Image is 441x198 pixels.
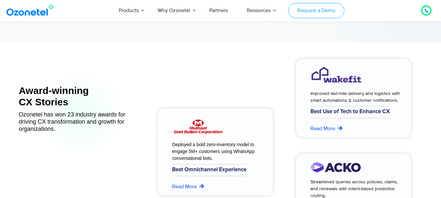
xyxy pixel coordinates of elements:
[19,111,142,132] div: Ozonetel has won 23 industry awards for driving CX transformation and growth for organizations.
[288,3,344,18] a: Request a Demo
[310,106,390,118] h6: Best Use of Tech to Enhance CX
[310,125,343,132] a: Read More
[19,85,142,108] div: Award-winning CX Stories
[310,90,403,104] div: Improved last-mile delivery and logistics with smart automations & customer notifications.
[172,141,260,162] div: Deployed a bold zero-inventory model to engage 5M+ customers using WhatsApp conversational bots.
[172,164,246,176] h6: Best Omnichannel Experience
[172,183,205,190] a: Read More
